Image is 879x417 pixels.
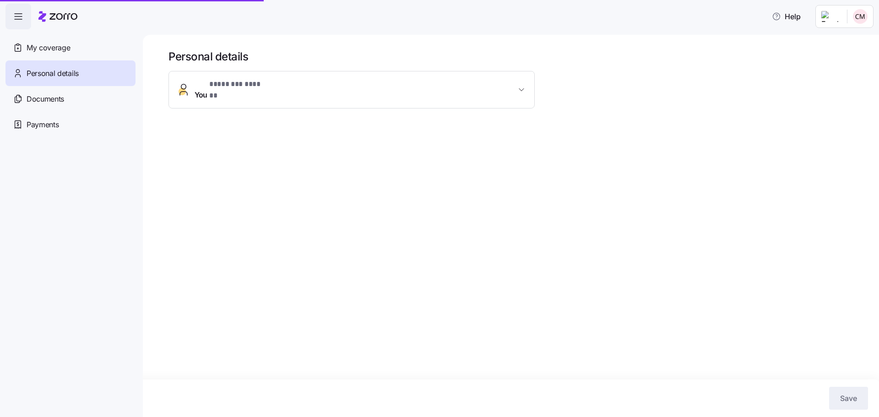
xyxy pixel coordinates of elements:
img: cc899e3be750a153bcd5fab0f656af41 [853,9,868,24]
a: Documents [5,86,136,112]
a: My coverage [5,35,136,60]
button: Help [765,7,808,26]
span: My coverage [27,42,70,54]
button: Save [829,387,868,410]
h1: Personal details [168,49,866,64]
span: You [195,79,266,101]
a: Personal details [5,60,136,86]
a: Payments [5,112,136,137]
span: Save [840,393,857,404]
span: Documents [27,93,64,105]
img: Employer logo [821,11,840,22]
span: Payments [27,119,59,130]
span: Personal details [27,68,79,79]
span: Help [772,11,801,22]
